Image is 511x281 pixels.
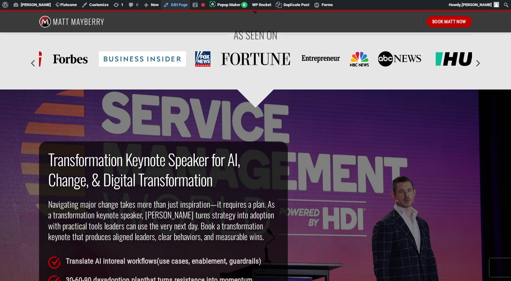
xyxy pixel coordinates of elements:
[28,57,39,70] button: Previous
[114,257,157,265] strong: real workflows
[432,18,466,25] span: Book Matt Now
[48,199,279,242] h2: Navigating major change takes more than just inspiration—it requires a plan. As a transformation ...
[39,11,104,32] img: Matt Mayberry
[234,26,277,43] span: As Seen On
[472,57,483,70] button: Next
[66,255,261,267] p: Translate AI into (use cases, enablement, guardrails)
[241,2,248,8] span: 0
[427,16,472,27] a: Book Matt Now
[48,148,240,191] strong: Transformation Keynote Speaker for AI, Change, & Digital Transformation
[462,2,492,7] span: [PERSON_NAME]
[201,3,205,7] div: Focus keyphrase not set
